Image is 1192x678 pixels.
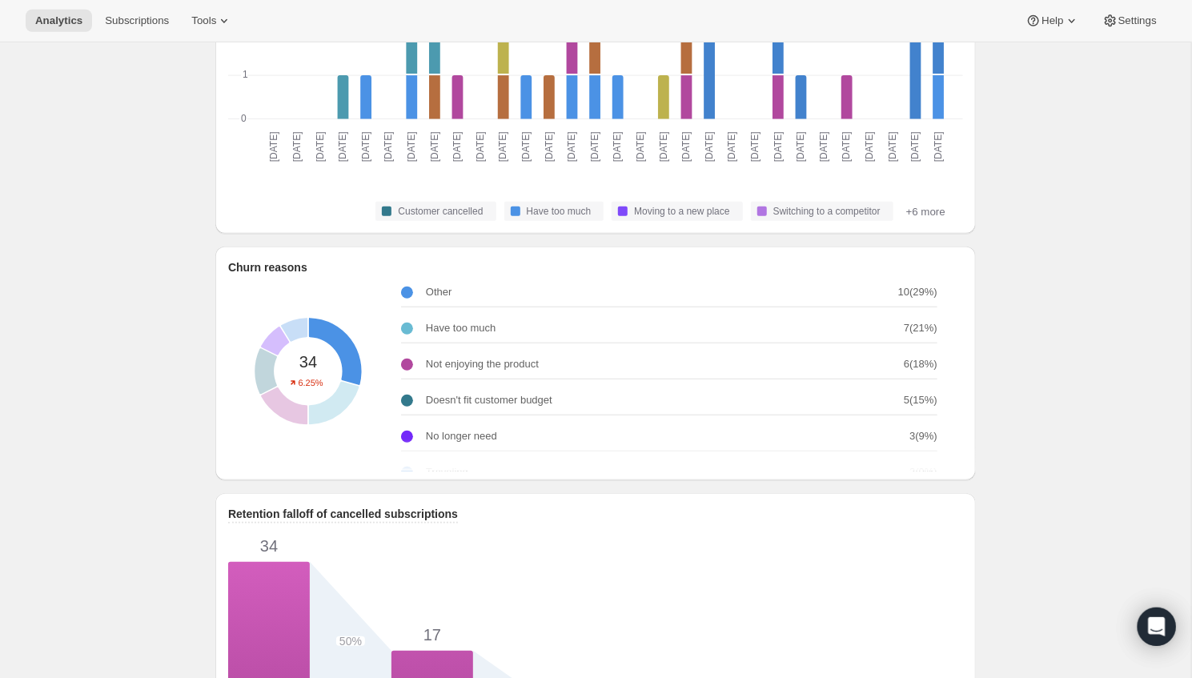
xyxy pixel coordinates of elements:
button: Subscriptions [95,10,179,32]
rect: Doesn't fit customer budget-4 1 [773,75,784,120]
text: [DATE] [680,132,692,162]
button: Switching to a competitor [751,202,893,221]
rect: Have too much-1 1 [589,75,600,120]
text: [DATE] [498,132,509,162]
span: Switching to a competitor [773,205,881,218]
rect: Traveling-7 1 [407,30,418,75]
p: Churn reasons [228,259,307,275]
text: [DATE] [589,132,600,162]
button: Help [1016,10,1089,32]
rect: Doesn't fit customer budget-4 1 [452,75,464,120]
text: [DATE] [337,132,348,162]
rect: No longer need-6 1 [498,30,509,75]
rect: Doesn't fit customer budget-4 1 [681,75,692,120]
rect: Have too much-1 1 [521,75,532,120]
text: [DATE] [315,132,326,162]
button: Customer cancelled [375,202,496,221]
p: No longer need [426,428,497,444]
p: Doesn't fit customer budget [426,392,552,408]
text: [DATE] [520,132,532,162]
text: [DATE] [429,132,440,162]
span: Settings [1118,14,1157,27]
rect: Not enjoying the product-5 1 [544,75,555,120]
button: Tools [182,10,242,32]
button: Moving to a new place [612,202,742,221]
text: [DATE] [910,132,921,162]
button: Have too much [504,202,604,221]
rect: Doesn't fit customer budget-4 1 [841,75,853,120]
rect: Other-8 1 [796,75,807,120]
rect: Other-8 1 [933,30,945,75]
rect: Have too much-1 1 [567,75,578,120]
text: 1 [243,69,248,80]
rect: Have too much-1 1 [933,75,945,120]
text: 0 [241,113,247,124]
p: 6 ( 18 %) [904,356,937,372]
span: 17 [420,630,444,640]
rect: Not enjoying the product-5 1 [429,75,440,120]
text: [DATE] [475,132,486,162]
rect: No longer need-6 1 [658,75,669,120]
text: [DATE] [383,132,395,162]
text: [DATE] [269,132,280,162]
span: Help [1041,14,1063,27]
text: [DATE] [887,132,898,162]
p: 7 ( 21 %) [904,320,937,336]
text: [DATE] [773,132,784,162]
text: [DATE] [635,132,646,162]
span: Have too much [527,205,592,218]
text: [DATE] [933,132,944,162]
text: [DATE] [360,132,371,162]
p: 5 ( 15 %) [904,392,937,408]
p: 3 ( 9 %) [909,428,937,444]
rect: Not enjoying the product-5 1 [681,30,692,75]
span: Subscriptions [105,14,169,27]
text: [DATE] [406,132,417,162]
text: [DATE] [452,132,463,162]
rect: Have too much-1 1 [612,75,624,120]
span: Moving to a new place [634,205,729,218]
text: [DATE] [749,132,761,162]
span: Tools [191,14,216,27]
p: Retention falloff of cancelled subscriptions [228,506,458,522]
p: Not enjoying the product [426,356,539,372]
div: Open Intercom Messenger [1138,608,1176,646]
span: Analytics [35,14,82,27]
text: [DATE] [658,132,669,162]
rect: Have too much-1 1 [407,75,418,120]
span: Customer cancelled [398,205,483,218]
span: 34 [257,541,281,551]
rect: Not enjoying the product-5 1 [498,75,509,120]
rect: Doesn't fit customer budget-4 1 [567,30,578,75]
span: 50% [336,636,365,646]
rect: Have too much-1 1 [360,75,371,120]
rect: Traveling-7 1 [429,30,440,75]
text: [DATE] [864,132,875,162]
text: [DATE] [818,132,829,162]
p: Have too much [426,320,496,336]
text: [DATE] [291,132,303,162]
text: [DATE] [796,132,807,162]
button: +6 more [901,202,950,221]
button: Settings [1093,10,1166,32]
rect: Traveling-7 1 [338,75,349,120]
text: [DATE] [841,132,853,162]
text: [DATE] [544,132,555,162]
p: Other [426,284,452,300]
text: [DATE] [566,132,577,162]
text: [DATE] [704,132,715,162]
text: [DATE] [612,132,624,162]
p: 10 ( 29 %) [898,284,937,300]
button: Analytics [26,10,92,32]
rect: Other-8 2 [704,32,715,121]
text: [DATE] [727,132,738,162]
